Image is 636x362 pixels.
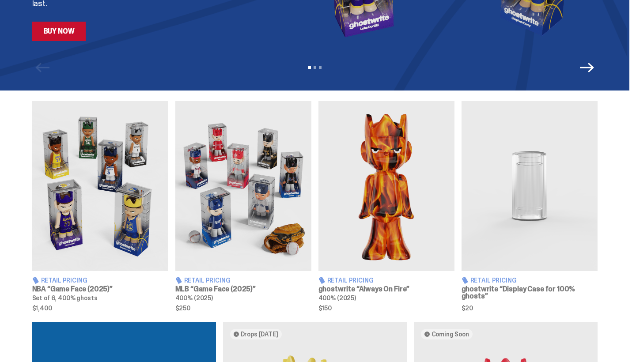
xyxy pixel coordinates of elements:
span: Set of 6, 400% ghosts [32,294,98,302]
h3: ghostwrite “Always On Fire” [318,286,454,293]
img: Display Case for 100% ghosts [462,101,598,271]
h3: MLB “Game Face (2025)” [175,286,311,293]
a: Always On Fire Retail Pricing [318,101,454,311]
a: Game Face (2025) Retail Pricing [175,101,311,311]
img: Game Face (2025) [175,101,311,271]
span: Coming Soon [432,331,469,338]
button: View slide 1 [308,66,311,69]
a: Display Case for 100% ghosts Retail Pricing [462,101,598,311]
span: $150 [318,305,454,311]
span: Retail Pricing [327,277,374,283]
span: Retail Pricing [41,277,87,283]
span: 400% (2025) [175,294,213,302]
a: Game Face (2025) Retail Pricing [32,101,168,311]
span: Retail Pricing [184,277,231,283]
span: $20 [462,305,598,311]
span: $250 [175,305,311,311]
button: Next [580,60,594,75]
h3: ghostwrite “Display Case for 100% ghosts” [462,286,598,300]
span: 400% (2025) [318,294,356,302]
button: View slide 3 [319,66,322,69]
button: View slide 2 [314,66,316,69]
span: Retail Pricing [470,277,517,283]
a: Buy Now [32,22,86,41]
span: $1,400 [32,305,168,311]
img: Game Face (2025) [32,101,168,271]
img: Always On Fire [318,101,454,271]
h3: NBA “Game Face (2025)” [32,286,168,293]
span: Drops [DATE] [241,331,278,338]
